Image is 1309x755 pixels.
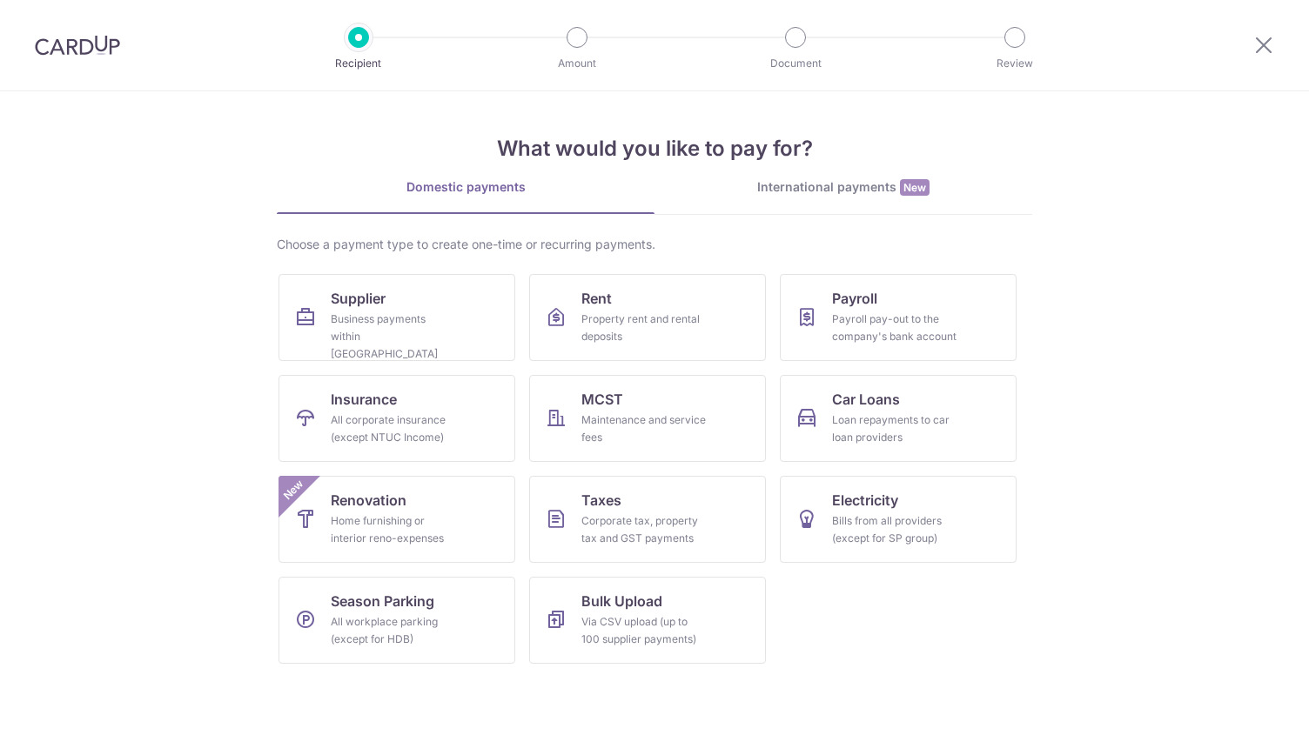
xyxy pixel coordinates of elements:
[279,274,515,361] a: SupplierBusiness payments within [GEOGRAPHIC_DATA]
[950,55,1079,72] p: Review
[581,490,621,511] span: Taxes
[279,476,308,504] span: New
[529,577,766,664] a: Bulk UploadVia CSV upload (up to 100 supplier payments)
[331,591,434,611] span: Season Parking
[331,512,456,547] div: Home furnishing or interior reno-expenses
[654,178,1032,197] div: International payments
[832,311,957,345] div: Payroll pay-out to the company's bank account
[331,311,456,363] div: Business payments within [GEOGRAPHIC_DATA]
[731,55,860,72] p: Document
[780,274,1017,361] a: PayrollPayroll pay-out to the company's bank account
[331,490,406,511] span: Renovation
[581,591,662,611] span: Bulk Upload
[277,236,1032,253] div: Choose a payment type to create one-time or recurring payments.
[279,577,515,664] a: Season ParkingAll workplace parking (except for HDB)
[331,389,397,410] span: Insurance
[277,178,654,196] div: Domestic payments
[780,375,1017,462] a: Car LoansLoan repayments to car loan providers
[529,375,766,462] a: MCSTMaintenance and service fees
[279,375,515,462] a: InsuranceAll corporate insurance (except NTUC Income)
[832,288,877,309] span: Payroll
[35,35,120,56] img: CardUp
[331,288,386,309] span: Supplier
[581,389,623,410] span: MCST
[331,613,456,648] div: All workplace parking (except for HDB)
[529,476,766,563] a: TaxesCorporate tax, property tax and GST payments
[581,512,707,547] div: Corporate tax, property tax and GST payments
[832,411,957,446] div: Loan repayments to car loan providers
[832,389,900,410] span: Car Loans
[279,476,515,563] a: RenovationHome furnishing or interior reno-expensesNew
[832,512,957,547] div: Bills from all providers (except for SP group)
[581,311,707,345] div: Property rent and rental deposits
[1198,703,1292,746] iframe: Opens a widget where you can find more information
[581,613,707,648] div: Via CSV upload (up to 100 supplier payments)
[780,476,1017,563] a: ElectricityBills from all providers (except for SP group)
[331,411,456,446] div: All corporate insurance (except NTUC Income)
[900,179,930,196] span: New
[294,55,423,72] p: Recipient
[581,411,707,446] div: Maintenance and service fees
[832,490,898,511] span: Electricity
[581,288,612,309] span: Rent
[277,133,1032,164] h4: What would you like to pay for?
[513,55,641,72] p: Amount
[529,274,766,361] a: RentProperty rent and rental deposits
